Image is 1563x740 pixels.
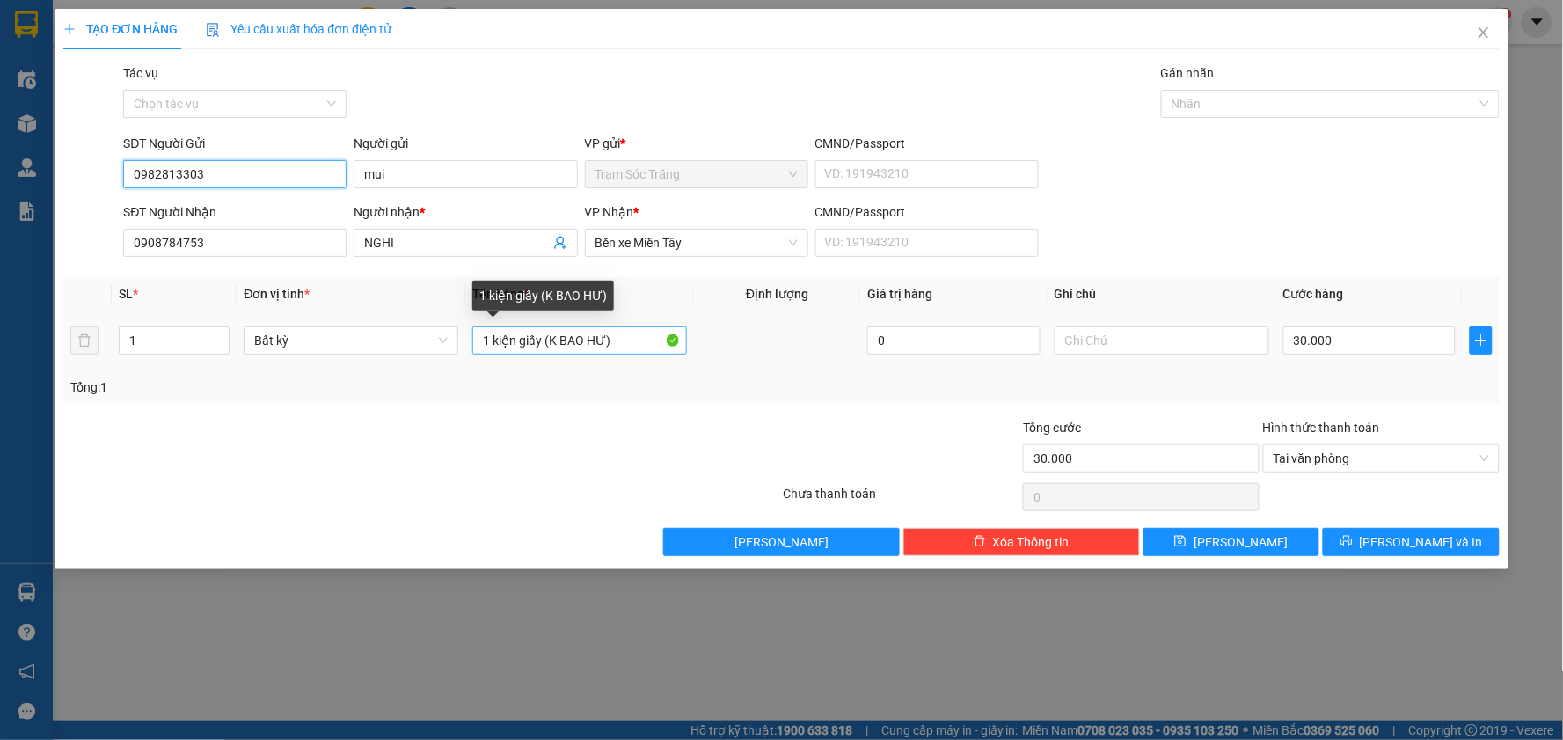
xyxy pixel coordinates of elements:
[815,134,1039,153] div: CMND/Passport
[1274,445,1489,472] span: Tại văn phòng
[123,66,158,80] label: Tác vụ
[63,22,178,36] span: TẠO ĐƠN HÀNG
[595,161,798,187] span: Trạm Sóc Trăng
[472,281,614,311] div: 1 kiện giấy (K BAO HƯ)
[663,528,900,556] button: [PERSON_NAME]
[1174,535,1187,549] span: save
[1459,9,1508,58] button: Close
[815,202,1039,222] div: CMND/Passport
[781,484,1021,515] div: Chưa thanh toán
[867,326,1041,355] input: 0
[119,287,133,301] span: SL
[1323,528,1500,556] button: printer[PERSON_NAME] và In
[1143,528,1320,556] button: save[PERSON_NAME]
[746,287,808,301] span: Định lượng
[734,532,829,552] span: [PERSON_NAME]
[993,532,1070,552] span: Xóa Thông tin
[472,326,687,355] input: VD: Bàn, Ghế
[1283,287,1344,301] span: Cước hàng
[1470,326,1492,355] button: plus
[553,236,567,250] span: user-add
[206,23,220,37] img: icon
[244,287,310,301] span: Đơn vị tính
[354,134,577,153] div: Người gửi
[585,205,634,219] span: VP Nhận
[1055,326,1269,355] input: Ghi Chú
[1340,535,1353,549] span: printer
[354,202,577,222] div: Người nhận
[1263,421,1380,435] label: Hình thức thanh toán
[867,287,932,301] span: Giá trị hàng
[903,528,1140,556] button: deleteXóa Thông tin
[1471,333,1491,348] span: plus
[123,202,347,222] div: SĐT Người Nhận
[974,535,986,549] span: delete
[585,134,808,153] div: VP gửi
[1360,532,1483,552] span: [PERSON_NAME] và In
[206,22,391,36] span: Yêu cầu xuất hóa đơn điện tử
[63,23,76,35] span: plus
[123,134,347,153] div: SĐT Người Gửi
[1048,277,1276,311] th: Ghi chú
[254,327,448,354] span: Bất kỳ
[1023,421,1081,435] span: Tổng cước
[1161,66,1215,80] label: Gán nhãn
[70,377,603,397] div: Tổng: 1
[70,326,99,355] button: delete
[1477,26,1491,40] span: close
[1194,532,1288,552] span: [PERSON_NAME]
[595,230,798,256] span: Bến xe Miền Tây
